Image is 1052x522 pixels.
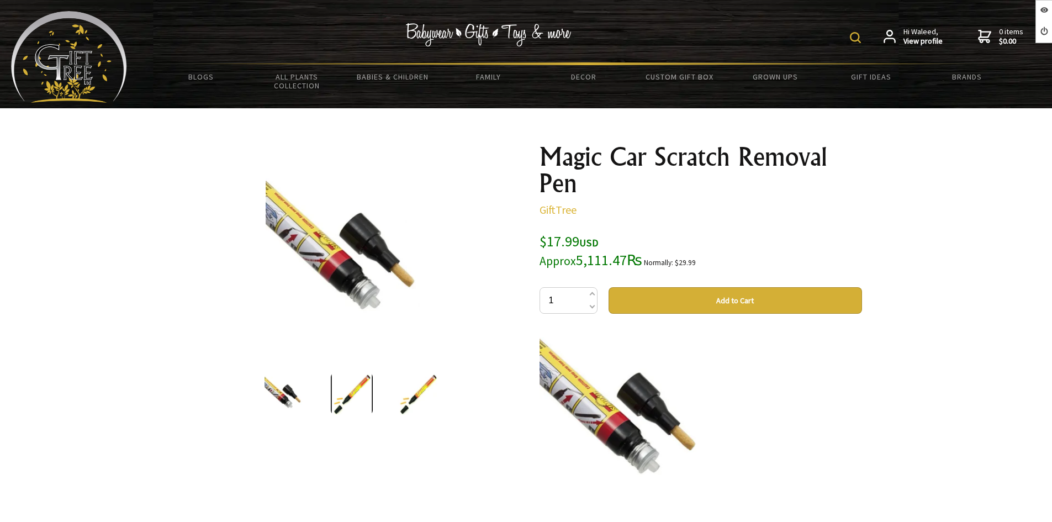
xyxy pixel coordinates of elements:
[540,144,862,197] h1: Magic Car Scratch Removal Pen
[919,65,1014,88] a: Brands
[632,65,727,88] a: Custom Gift Box
[397,373,439,415] img: Magic Car Scratch Removal Pen
[978,27,1023,46] a: 0 items$0.00
[406,23,572,46] img: Babywear - Gifts - Toys & more
[11,11,127,103] img: Babyware - Gifts - Toys and more...
[331,373,373,415] img: Magic Car Scratch Removal Pen
[536,65,632,88] a: Decor
[440,65,536,88] a: Family
[540,203,577,217] a: GiftTree
[850,32,861,43] img: product search
[999,36,1023,46] strong: $0.00
[609,287,862,314] button: Add to Cart
[903,27,943,46] span: Hi Waleed,
[266,165,438,338] img: Magic Car Scratch Removal Pen
[644,258,696,267] small: Normally: $29.99
[727,65,823,88] a: Grown Ups
[154,65,249,88] a: BLOGS
[884,27,943,46] a: Hi Waleed,View profile
[903,36,943,46] strong: View profile
[540,232,642,269] span: $17.99 5,111.47₨
[579,236,599,249] span: USD
[345,65,440,88] a: Babies & Children
[265,373,306,415] img: Magic Car Scratch Removal Pen
[999,27,1023,46] span: 0 items
[540,254,576,268] small: Approx
[823,65,919,88] a: Gift Ideas
[249,65,345,97] a: All Plants Collection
